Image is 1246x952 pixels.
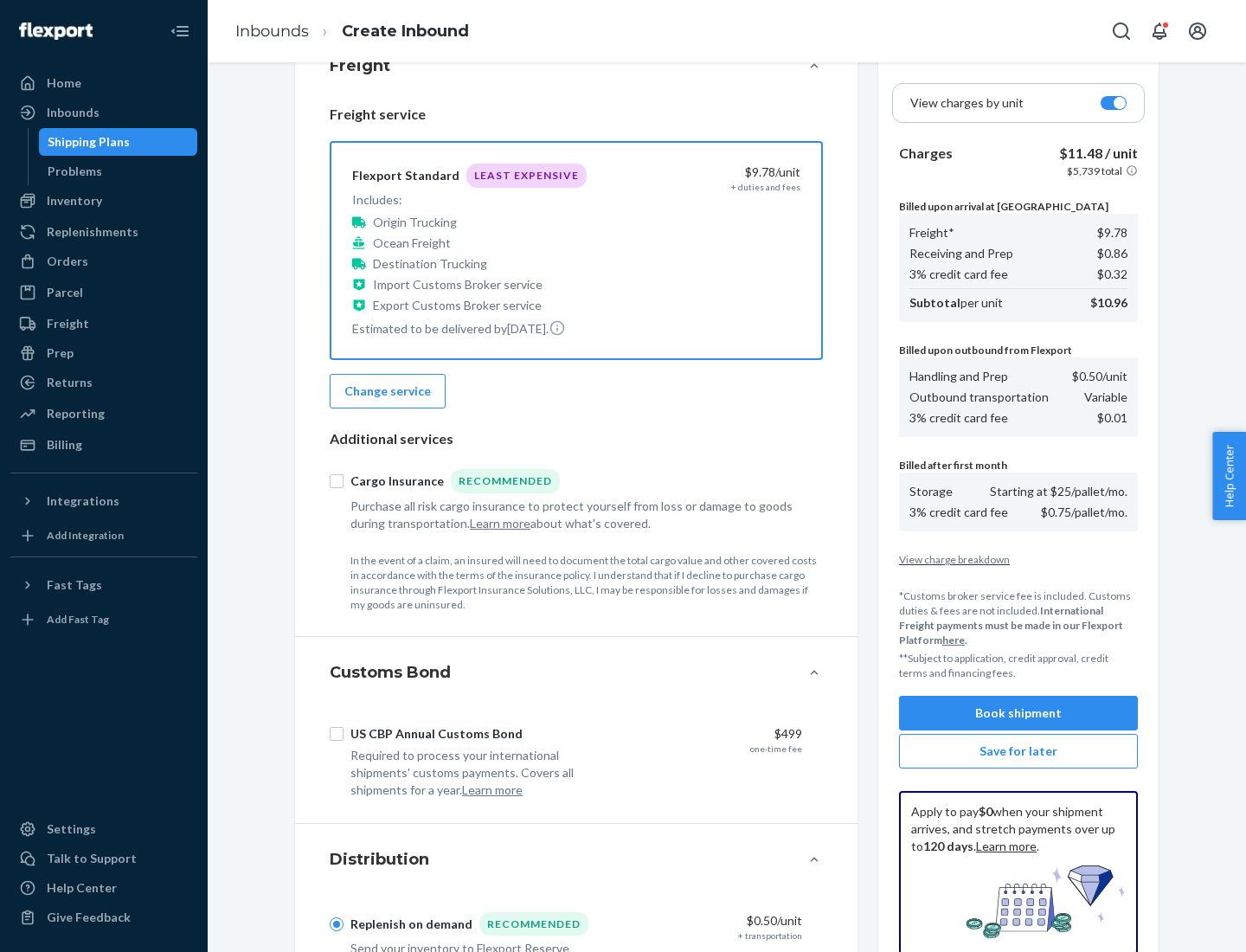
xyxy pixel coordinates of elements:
[352,319,587,338] p: Estimated to be delivered by [DATE] .
[350,725,523,743] div: US CBP Annual Customs Bond
[47,104,100,121] div: Inbounds
[1067,164,1122,178] p: $5,739 total
[10,218,197,246] a: Replenishments
[47,909,131,926] div: Give Feedback
[47,612,109,627] div: Add Fast Tag
[909,409,1008,427] p: 3% credit card fee
[47,74,81,92] div: Home
[39,158,198,185] a: Problems
[47,315,89,332] div: Freight
[1084,389,1127,406] p: Variable
[19,23,93,40] img: Flexport logo
[1059,144,1138,164] p: $11.48 / unit
[330,429,823,449] p: Additional services
[330,661,451,684] h4: Customs Bond
[47,374,93,391] div: Returns
[330,55,390,77] h4: Freight
[10,310,197,338] a: Freight
[373,276,543,293] p: Import Customs Broker service
[330,727,344,741] input: US CBP Annual Customs Bond
[163,14,197,48] button: Close Navigation
[39,128,198,156] a: Shipping Plans
[979,804,992,819] b: $0
[10,845,197,872] a: Talk to Support
[10,99,197,126] a: Inbounds
[620,164,800,181] div: $9.78 /unit
[10,606,197,634] a: Add Fast Tag
[909,245,1013,262] p: Receiving and Prep
[750,743,802,755] div: one-time fee
[47,879,117,897] div: Help Center
[899,589,1138,648] p: *Customs broker service fee is included. Customs duties & fees are not included.
[479,912,588,936] div: Recommended
[10,904,197,931] button: Give Feedback
[1180,14,1215,48] button: Open account menu
[1104,14,1139,48] button: Open Search Box
[10,339,197,367] a: Prep
[622,725,802,743] div: $499
[899,145,953,161] b: Charges
[330,374,446,408] button: Change service
[330,474,344,488] input: Cargo InsuranceRecommended
[731,181,800,193] div: + duties and fees
[350,473,444,490] div: Cargo Insurance
[990,483,1127,500] p: Starting at $25/pallet/mo.
[10,874,197,902] a: Help Center
[10,187,197,215] a: Inventory
[47,344,74,362] div: Prep
[47,284,83,301] div: Parcel
[911,803,1126,855] p: Apply to pay when your shipment arrives, and stretch payments over up to . .
[1041,504,1127,521] p: $0.75/pallet/mo.
[451,469,560,492] div: Recommended
[10,248,197,275] a: Orders
[47,436,82,453] div: Billing
[47,223,138,241] div: Replenishments
[899,552,1138,567] button: View charge breakdown
[47,576,102,594] div: Fast Tags
[1072,368,1127,385] p: $0.50 /unit
[10,279,197,306] a: Parcel
[10,571,197,599] button: Fast Tags
[10,815,197,843] a: Settings
[622,912,802,929] div: $0.50 /unit
[330,848,429,871] h4: Distribution
[899,696,1138,730] button: Book shipment
[1097,409,1127,427] p: $0.01
[373,255,487,273] p: Destination Trucking
[48,133,130,151] div: Shipping Plans
[47,492,119,510] div: Integrations
[1212,432,1246,520] button: Help Center
[350,747,608,799] div: Required to process your international shipments' customs payments. Covers all shipments for a year.
[1097,245,1127,262] p: $0.86
[909,294,1003,312] p: per unit
[909,295,960,310] b: Subtotal
[1097,266,1127,283] p: $0.32
[222,6,483,57] ol: breadcrumbs
[235,22,309,41] a: Inbounds
[909,504,1008,521] p: 3% credit card fee
[899,651,1138,680] p: **Subject to application, credit approval, credit terms and financing fees.
[899,604,1123,646] b: International Freight payments must be made in our Flexport Platform .
[976,839,1037,853] a: Learn more
[899,734,1138,769] button: Save for later
[47,192,102,209] div: Inventory
[373,214,457,231] p: Origin Trucking
[10,522,197,550] a: Add Integration
[942,634,965,646] a: here
[350,498,802,532] div: Purchase all risk cargo insurance to protect yourself from loss or damage to goods during transpo...
[10,400,197,428] a: Reporting
[462,782,523,799] button: Learn more
[342,22,469,41] a: Create Inbound
[48,163,102,180] div: Problems
[47,253,88,270] div: Orders
[47,850,137,867] div: Talk to Support
[899,458,1138,473] p: Billed after first month
[47,820,96,838] div: Settings
[350,553,823,613] p: In the event of a claim, an insured will need to document the total cargo value and other covered...
[352,167,459,184] div: Flexport Standard
[10,487,197,515] button: Integrations
[899,199,1138,214] p: Billed upon arrival at [GEOGRAPHIC_DATA]
[373,235,451,252] p: Ocean Freight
